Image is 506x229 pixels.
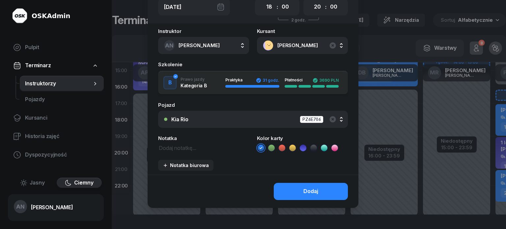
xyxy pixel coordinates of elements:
[285,78,306,83] div: Płatności
[20,92,104,107] a: Pojazdy
[158,160,213,171] button: Notatka biurowa
[158,71,348,95] button: BPrawo jazdyKategoria BPraktyka31 godz.Płatności3690 PLN
[25,61,51,70] span: Terminarz
[12,8,28,24] img: logo-light@2x.png
[16,204,25,210] span: AN
[32,11,70,20] div: OSKAdmin
[25,79,92,88] span: Instruktorzy
[74,179,94,187] span: Ciemny
[8,40,104,55] a: Pulpit
[256,78,279,83] div: 31 godz.
[313,78,339,83] div: 3690 PLN
[325,3,326,11] div: :
[25,151,98,159] span: Dyspozycyjność
[303,187,318,196] div: Dodaj
[300,116,323,123] div: PZ6E706
[57,178,102,188] button: Ciemny
[8,147,104,163] a: Dyspozycyjność
[25,95,98,104] span: Pojazdy
[10,178,55,188] button: Jasny
[31,205,73,210] div: [PERSON_NAME]
[25,132,98,141] span: Historia zajęć
[30,179,45,187] span: Jasny
[179,42,220,48] span: [PERSON_NAME]
[158,111,348,128] button: Kia RioPZ6E706
[158,37,249,54] button: AN[PERSON_NAME]
[274,183,348,200] button: Dodaj
[277,41,342,50] span: [PERSON_NAME]
[165,43,174,48] span: AN
[225,77,242,82] span: Praktyka
[163,162,209,168] div: Notatka biurowa
[171,117,188,122] div: Kia Rio
[25,43,98,52] span: Pulpit
[8,58,104,73] a: Terminarz
[25,114,98,122] span: Kursanci
[8,129,104,144] a: Historia zajęć
[277,3,278,11] div: :
[8,110,104,126] a: Kursanci
[20,76,104,92] a: Instruktorzy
